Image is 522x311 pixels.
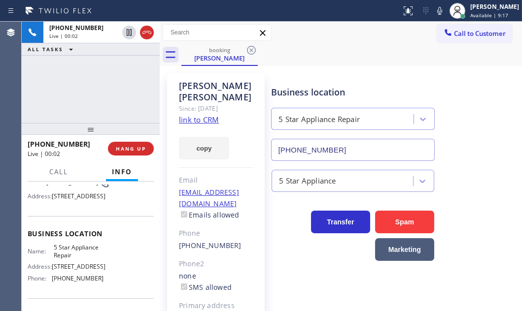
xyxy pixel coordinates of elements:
[163,25,271,40] input: Search
[43,162,74,182] button: Call
[54,244,103,259] span: 5 Star Appliance Repair
[52,263,105,270] span: [STREET_ADDRESS]
[140,26,154,39] button: Hang up
[179,115,219,124] a: link to CRM
[52,275,104,282] span: [PHONE_NUMBER]
[179,282,232,292] label: SMS allowed
[470,12,508,19] span: Available | 9:17
[375,211,434,233] button: Spam
[437,24,512,43] button: Call to Customer
[179,187,239,208] a: [EMAIL_ADDRESS][DOMAIN_NAME]
[106,162,138,182] button: Info
[28,275,52,282] span: Phone:
[179,80,253,103] div: [PERSON_NAME] [PERSON_NAME]
[179,175,253,186] div: Email
[179,241,242,250] a: [PHONE_NUMBER]
[375,238,434,261] button: Marketing
[28,179,46,186] span: Phone:
[28,46,63,53] span: ALL TASKS
[179,271,253,293] div: none
[182,44,257,65] div: Christina Broussard
[179,228,253,239] div: Phone
[311,211,370,233] button: Transfer
[28,192,52,200] span: Address:
[28,248,54,255] span: Name:
[28,150,60,158] span: Live | 00:02
[470,2,519,11] div: [PERSON_NAME]
[28,263,52,270] span: Address:
[179,210,240,219] label: Emails allowed
[181,211,187,218] input: Emails allowed
[179,137,229,159] button: copy
[179,103,253,114] div: Since: [DATE]
[49,32,78,39] span: Live | 00:02
[28,139,90,149] span: [PHONE_NUMBER]
[433,4,447,18] button: Mute
[49,24,104,32] span: [PHONE_NUMBER]
[182,54,257,62] div: [PERSON_NAME]
[122,26,136,39] button: Hold Customer
[49,167,68,176] span: Call
[22,43,83,55] button: ALL TASKS
[116,145,146,152] span: HANG UP
[112,167,132,176] span: Info
[108,142,154,155] button: HANG UP
[46,179,98,186] span: [PHONE_NUMBER]
[271,139,435,161] input: Phone Number
[179,258,253,270] div: Phone2
[454,29,506,38] span: Call to Customer
[181,283,187,290] input: SMS allowed
[28,229,154,238] span: Business location
[52,192,105,200] span: [STREET_ADDRESS]
[279,114,360,125] div: 5 Star Appliance Repair
[279,175,336,187] div: 5 Star Appliance
[182,46,257,54] div: booking
[272,86,434,99] div: Business location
